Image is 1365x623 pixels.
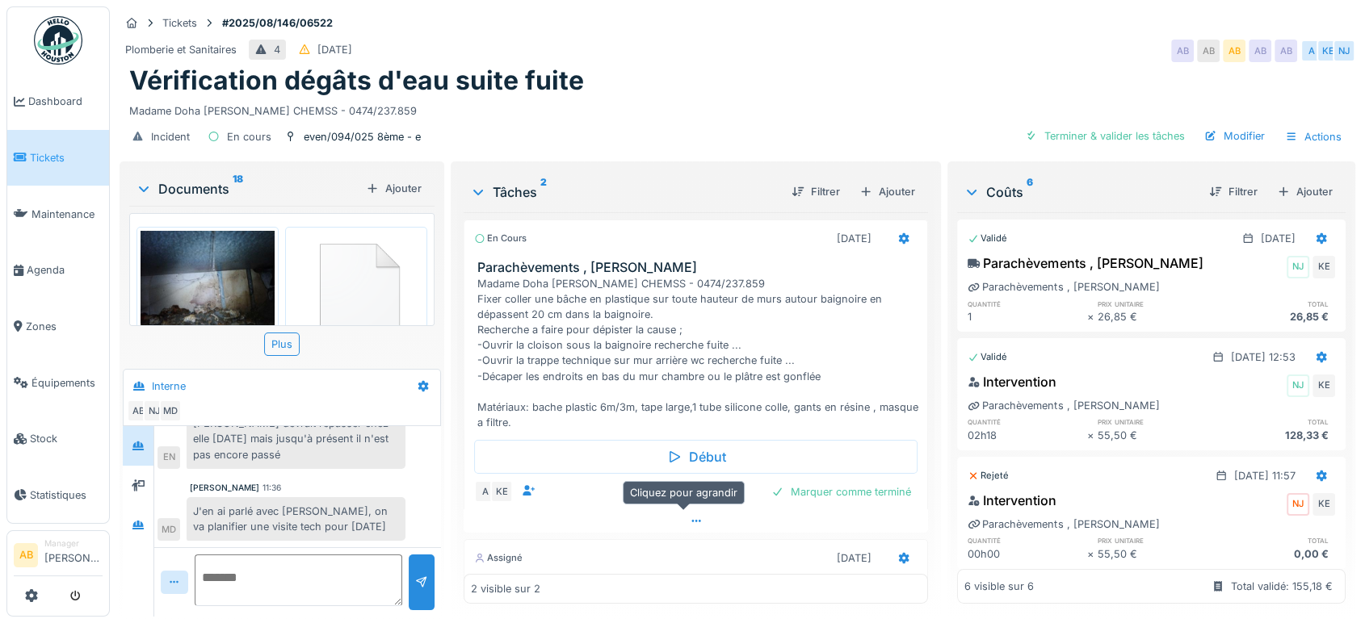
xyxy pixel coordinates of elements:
div: 1 [968,309,1086,324]
div: 4 [274,42,280,57]
a: Stock [7,411,109,467]
div: Documents [136,179,359,199]
div: En cours [227,129,271,144]
div: even/094/025 8ème - e [304,129,421,144]
div: Bonjour, la locataire a dit que [PERSON_NAME] devrait repasser chez elle [DATE] mais jusqu'à prés... [187,394,405,469]
div: Tickets [162,15,197,31]
div: Plus [264,332,300,356]
div: Parachèvements , [PERSON_NAME] [968,279,1159,295]
div: [DATE] [837,550,871,566]
div: [DATE] [1261,231,1296,246]
div: 2 visible sur 2 [471,581,540,596]
div: KE [1312,493,1335,516]
span: Dashboard [28,94,103,109]
strong: #2025/08/146/06522 [216,15,339,31]
div: Début [474,440,918,474]
div: × [1087,546,1098,562]
h6: prix unitaire [1097,299,1216,309]
div: MD [157,518,180,541]
div: Intervention [968,372,1056,391]
h6: quantité [968,299,1086,309]
div: J'en ai parlé avec [PERSON_NAME], on va planifier une visite tech pour [DATE] [187,497,405,541]
div: AB [1249,40,1271,62]
h6: total [1216,299,1335,309]
div: 55,50 € [1097,428,1216,443]
div: A [1300,40,1323,62]
div: NJ [1287,493,1309,516]
h3: Parachèvements , [PERSON_NAME] [477,260,921,275]
div: Incident [151,129,190,144]
div: NJ [1333,40,1355,62]
div: Filtrer [1203,181,1264,203]
span: Zones [26,319,103,334]
li: [PERSON_NAME] [44,537,103,572]
div: Marquer comme terminé [765,481,918,503]
div: Total validé: 155,18 € [1231,579,1333,594]
div: Ajouter [359,178,428,199]
div: 0,00 € [1216,546,1335,562]
li: AB [14,543,38,567]
div: Parachèvements , [PERSON_NAME] [968,516,1159,532]
h6: total [1216,416,1335,427]
div: Interne [152,378,186,394]
a: Équipements [7,354,109,411]
div: Validé [968,350,1007,364]
div: KE [1317,40,1339,62]
div: Parachèvements , [PERSON_NAME] [968,253,1203,273]
a: Agenda [7,242,109,299]
div: AB [1223,40,1245,62]
h6: prix unitaire [1097,535,1216,546]
span: Tickets [30,150,103,165]
div: Assigné [474,551,523,565]
div: AB [1275,40,1297,62]
sup: 2 [540,182,547,202]
div: [DATE] 11:57 [1234,468,1296,483]
div: EN [157,446,180,469]
span: Maintenance [31,207,103,222]
div: Ajouter [853,181,922,203]
div: Madame Doha [PERSON_NAME] CHEMSS - 0474/237.859 [129,97,1346,119]
h6: quantité [968,535,1086,546]
div: AB [1197,40,1220,62]
span: Statistiques [30,487,103,503]
div: 6 visible sur 6 [964,579,1034,594]
sup: 18 [233,179,243,199]
img: 84750757-fdcc6f00-afbb-11ea-908a-1074b026b06b.png [289,231,423,359]
div: Modifier [1198,125,1271,147]
div: Cliquez pour agrandir [623,481,745,504]
div: NJ [1287,374,1309,397]
div: MD [159,399,182,422]
div: [DATE] [837,231,871,246]
div: Tâches [470,182,779,202]
div: 11:36 [262,482,281,494]
div: 128,33 € [1216,428,1335,443]
span: Équipements [31,375,103,391]
span: Stock [30,431,103,446]
div: Validé [968,232,1007,245]
div: 02h18 [968,428,1086,443]
div: Madame Doha [PERSON_NAME] CHEMSS - 0474/237.859 Fixer coller une bâche en plastique sur toute hau... [477,276,921,431]
div: 55,50 € [1097,546,1216,562]
div: 26,85 € [1216,309,1335,324]
a: Maintenance [7,186,109,242]
div: 00h00 [968,546,1086,562]
div: KE [1312,374,1335,397]
h6: quantité [968,416,1086,427]
h6: prix unitaire [1097,416,1216,427]
div: AB [1171,40,1194,62]
img: Badge_color-CXgf-gQk.svg [34,16,82,65]
div: Ajouter [1270,181,1339,203]
div: Plomberie et Sanitaires [125,42,237,57]
sup: 6 [1027,182,1033,202]
div: [DATE] 12:53 [1231,349,1296,365]
div: KE [1312,256,1335,278]
div: Parachèvements , [PERSON_NAME] [968,398,1159,413]
a: AB Manager[PERSON_NAME] [14,537,103,576]
div: × [1087,428,1098,443]
h1: Vérification dégâts d'eau suite fuite [129,65,584,96]
div: 26,85 € [1097,309,1216,324]
div: × [1087,309,1098,324]
img: 2zdref86b48f72woyfaoekphzre9 [141,231,275,332]
div: KE [490,480,513,503]
div: En cours [474,232,527,245]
